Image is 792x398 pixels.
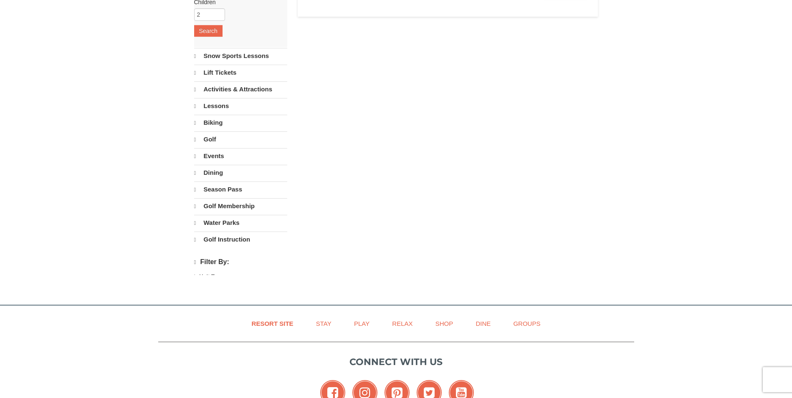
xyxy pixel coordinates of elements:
[194,232,287,247] a: Golf Instruction
[241,314,304,333] a: Resort Site
[382,314,423,333] a: Relax
[425,314,464,333] a: Shop
[194,65,287,81] a: Lift Tickets
[194,215,287,231] a: Water Parks
[194,25,223,37] button: Search
[194,81,287,97] a: Activities & Attractions
[194,181,287,197] a: Season Pass
[199,273,223,280] strong: Unit Type
[194,258,287,266] h4: Filter By:
[306,314,342,333] a: Stay
[344,314,380,333] a: Play
[465,314,501,333] a: Dine
[194,198,287,214] a: Golf Membership
[503,314,551,333] a: Groups
[158,355,634,369] p: Connect with us
[194,165,287,181] a: Dining
[194,148,287,164] a: Events
[194,131,287,147] a: Golf
[194,48,287,64] a: Snow Sports Lessons
[194,98,287,114] a: Lessons
[194,115,287,131] a: Biking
